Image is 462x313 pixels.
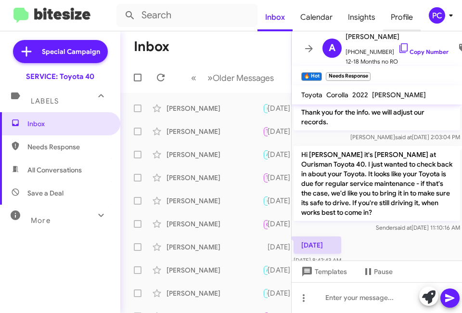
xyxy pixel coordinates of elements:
[268,288,298,298] div: [DATE]
[326,91,348,99] span: Corolla
[167,219,263,229] div: [PERSON_NAME]
[355,263,400,280] button: Pause
[263,218,268,230] div: Good afternoon! I saw that you gave us a call earlier and just wanted to check in to see if you w...
[186,68,280,88] nav: Page navigation example
[27,165,82,175] span: All Conversations
[398,48,449,55] a: Copy Number
[340,3,383,31] a: Insights
[329,40,335,56] span: A
[294,104,460,130] p: Thank you for the info. we will adjust our records.
[301,72,322,81] small: 🔥 Hot
[268,265,298,275] div: [DATE]
[294,257,341,264] span: [DATE] 8:42:43 AM
[266,151,308,157] span: Appointment Set
[266,222,291,228] span: Call Them
[263,287,268,299] div: Thank you
[263,264,268,275] div: So sorry, for the delay. What day and time would you like to come in?
[268,219,298,229] div: [DATE]
[268,104,298,113] div: [DATE]
[191,72,196,84] span: «
[263,149,268,160] div: I am sorry that time did not work for you, I have availability [DATE], is there a time you were l...
[429,7,445,24] div: PC
[31,97,59,105] span: Labels
[185,68,202,88] button: Previous
[346,31,449,42] span: [PERSON_NAME]
[167,288,263,298] div: [PERSON_NAME]
[263,103,268,114] div: 798
[167,127,263,136] div: [PERSON_NAME]
[263,172,268,183] div: Is my vehicle still covered for the free oil change
[292,263,355,280] button: Templates
[202,68,280,88] button: Next
[346,57,449,66] span: 12-18 Months no RO
[299,263,347,280] span: Templates
[376,224,460,231] span: Sender [DATE] 11:10:16 AM
[213,73,274,83] span: Older Messages
[116,4,257,27] input: Search
[27,142,109,152] span: Needs Response
[268,242,298,252] div: [DATE]
[27,188,64,198] span: Save a Deal
[293,3,340,31] a: Calendar
[207,72,213,84] span: »
[263,195,268,206] div: Hey [PERSON_NAME], so my car needs oil change can I come now if there is availability?
[395,133,412,141] span: said at
[167,196,263,206] div: [PERSON_NAME]
[268,150,298,159] div: [DATE]
[268,127,298,136] div: [DATE]
[350,133,460,141] span: [PERSON_NAME] [DATE] 2:03:04 PM
[294,146,460,221] p: Hi [PERSON_NAME] it's [PERSON_NAME] at Ourisman Toyota 40. I just wanted to check back in about y...
[167,265,263,275] div: [PERSON_NAME]
[134,39,169,54] h1: Inbox
[167,150,263,159] div: [PERSON_NAME]
[266,197,282,204] span: 🔥 Hot
[346,42,449,57] span: [PHONE_NUMBER]
[266,267,308,273] span: Appointment Set
[266,290,282,296] span: 🔥 Hot
[352,91,368,99] span: 2022
[268,196,298,206] div: [DATE]
[294,236,341,254] p: [DATE]
[374,263,393,280] span: Pause
[257,3,293,31] a: Inbox
[268,173,298,183] div: [DATE]
[383,3,421,31] a: Profile
[13,40,108,63] a: Special Campaign
[167,104,263,113] div: [PERSON_NAME]
[395,224,411,231] span: said at
[266,174,294,181] span: Try Pausing
[167,173,263,183] div: [PERSON_NAME]
[266,105,282,111] span: 🔥 Hot
[263,242,268,252] div: Good afternoon [PERSON_NAME]! just a quick note, even if your vehicle isn’t showing as due, Toyot...
[42,47,100,56] span: Special Campaign
[326,72,370,81] small: Needs Response
[372,91,426,99] span: [PERSON_NAME]
[266,128,294,134] span: Try Pausing
[263,126,268,137] div: Liked “I will update our system, thank you!”
[421,7,451,24] button: PC
[26,72,94,81] div: SERVICE: Toyota 40
[301,91,322,99] span: Toyota
[31,216,51,225] span: More
[167,242,263,252] div: [PERSON_NAME]
[27,119,109,129] span: Inbox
